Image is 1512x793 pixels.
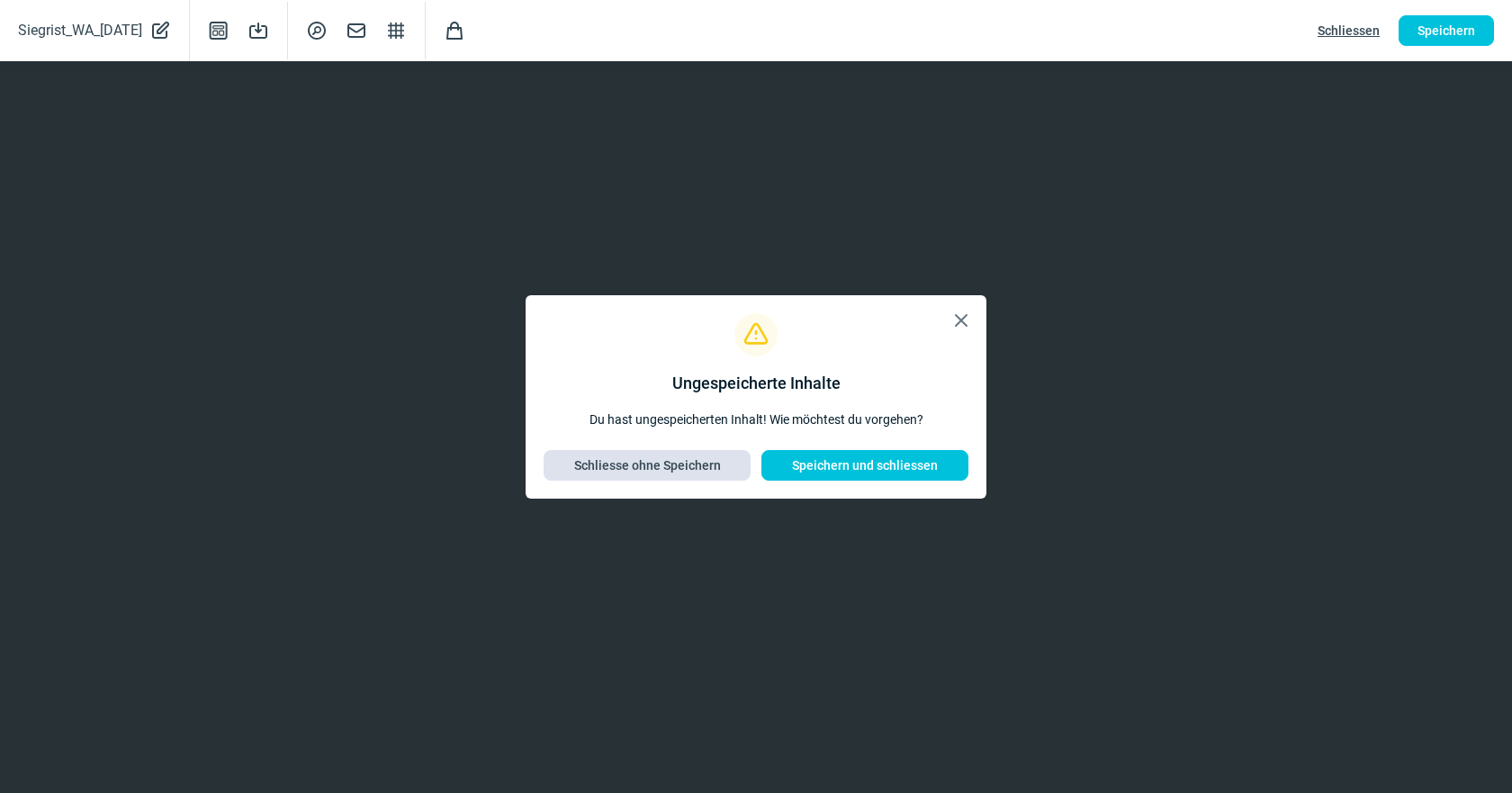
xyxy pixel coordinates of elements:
[18,18,142,43] span: Siegrist_WA_[DATE]
[1299,15,1399,46] button: Schliessen
[761,450,968,481] button: Speichern und schliessen
[589,410,923,428] div: Du hast ungespeicherten Inhalt! Wie möchtest du vorgehen?
[574,451,721,480] span: Schliesse ohne Speichern
[792,451,938,480] span: Speichern und schliessen
[1417,16,1475,45] span: Speichern
[544,450,751,481] button: Schliesse ohne Speichern
[1318,16,1380,45] span: Schliessen
[672,371,841,396] div: Ungespeicherte Inhalte
[1399,15,1494,46] button: Speichern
